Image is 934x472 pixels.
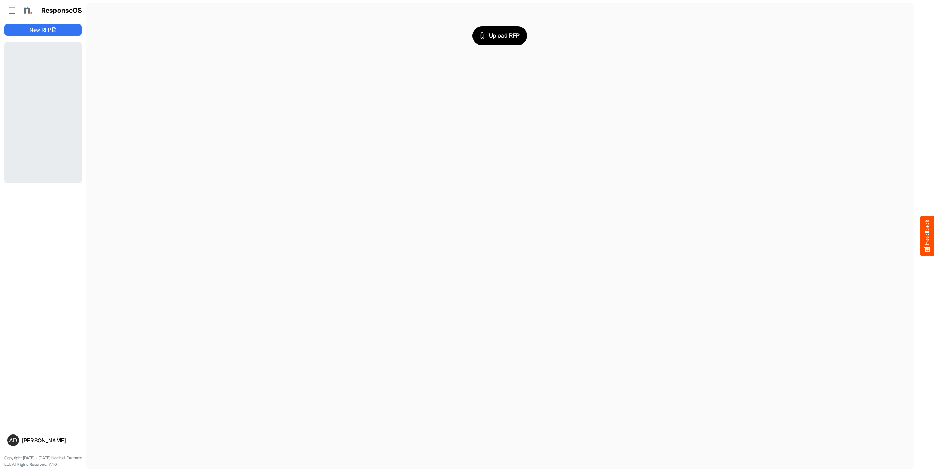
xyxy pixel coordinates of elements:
[4,24,82,36] button: New RFP
[472,26,527,45] button: Upload RFP
[920,216,934,256] button: Feedback
[480,31,520,40] span: Upload RFP
[41,7,82,15] h1: ResponseOS
[20,3,35,18] img: Northell
[9,437,17,443] span: AD
[4,455,82,468] p: Copyright [DATE] - [DATE] Northell Partners Ltd. All Rights Reserved. v1.1.0
[22,438,79,443] div: [PERSON_NAME]
[4,42,82,183] div: Loading...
